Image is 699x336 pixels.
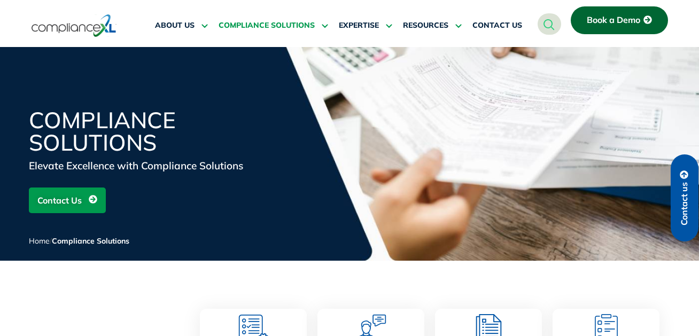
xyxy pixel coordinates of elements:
span: Contact Us [37,190,82,210]
a: Home [29,236,50,246]
span: Compliance Solutions [52,236,129,246]
div: Elevate Excellence with Compliance Solutions [29,158,285,173]
a: Contact Us [29,187,106,213]
a: RESOURCES [403,13,462,38]
a: ABOUT US [155,13,208,38]
a: EXPERTISE [339,13,392,38]
a: CONTACT US [472,13,522,38]
a: navsearch-button [538,13,561,35]
span: RESOURCES [403,21,448,30]
h1: Compliance Solutions [29,109,285,154]
a: COMPLIANCE SOLUTIONS [219,13,328,38]
a: Contact us [671,154,698,241]
span: ABOUT US [155,21,195,30]
span: COMPLIANCE SOLUTIONS [219,21,315,30]
img: logo-one.svg [32,13,116,38]
span: EXPERTISE [339,21,379,30]
span: Book a Demo [587,15,640,25]
span: Contact us [680,182,689,225]
a: Book a Demo [571,6,668,34]
span: CONTACT US [472,21,522,30]
span: / [29,236,129,246]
